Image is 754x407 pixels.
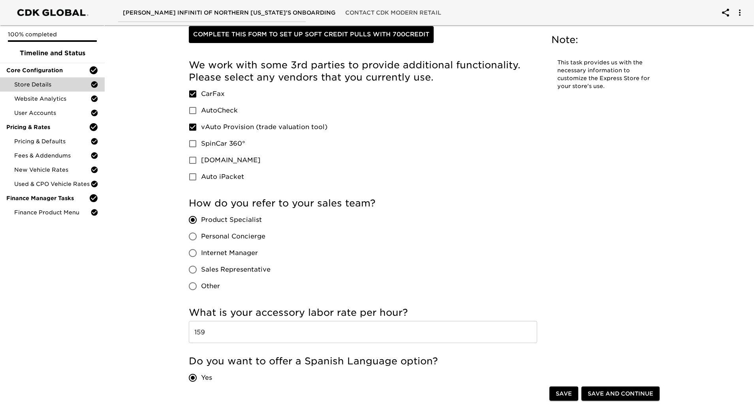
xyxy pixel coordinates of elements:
span: Product Specialist [201,215,262,225]
span: Contact CDK Modern Retail [345,8,441,18]
a: Complete this form to set up soft credit pulls with 700Credit [189,26,434,43]
span: vAuto Provision (trade valuation tool) [201,122,327,132]
span: Internet Manager [201,248,258,258]
span: Save [556,389,572,399]
button: Save and Continue [581,386,660,401]
span: Used & CPO Vehicle Rates [14,180,90,188]
h5: What is your accessory labor rate per hour? [189,306,537,319]
p: 100% completed [8,30,97,38]
button: Save [549,386,578,401]
span: User Accounts [14,109,90,117]
span: [PERSON_NAME] INFINITI OF NORTHERN [US_STATE]'s Onboarding [123,8,336,18]
span: New Vehicle Rates [14,166,90,174]
span: AutoCheck [201,106,238,115]
button: account of current user [730,3,749,22]
span: Yes [201,373,212,383]
h5: Do you want to offer a Spanish Language option? [189,355,537,368]
span: [DOMAIN_NAME] [201,156,261,165]
span: Finance Manager Tasks [6,194,89,202]
span: Save and Continue [588,389,653,399]
p: This task provides us with the necessary information to customize the Express Store for your stor... [557,59,652,90]
span: Complete this form to set up soft credit pulls with 700Credit [193,29,429,39]
span: Finance Product Menu [14,208,90,216]
h5: Note: [551,34,658,46]
h5: We work with some 3rd parties to provide additional functionality. Please select any vendors that... [189,59,537,84]
span: Store Details [14,81,90,88]
span: SpinCar 360° [201,139,245,148]
span: Auto iPacket [201,172,244,182]
span: Fees & Addendums [14,152,90,159]
span: Pricing & Defaults [14,137,90,145]
input: Example: $120 [189,321,537,343]
span: CarFax [201,89,225,99]
span: Other [201,281,220,291]
span: Sales Representative [201,265,271,274]
span: Personal Concierge [201,232,265,241]
button: account of current user [716,3,735,22]
span: Core Configuration [6,66,89,74]
span: Timeline and Status [6,49,98,58]
span: Website Analytics [14,95,90,103]
h5: How do you refer to your sales team? [189,197,537,210]
span: Pricing & Rates [6,123,89,131]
